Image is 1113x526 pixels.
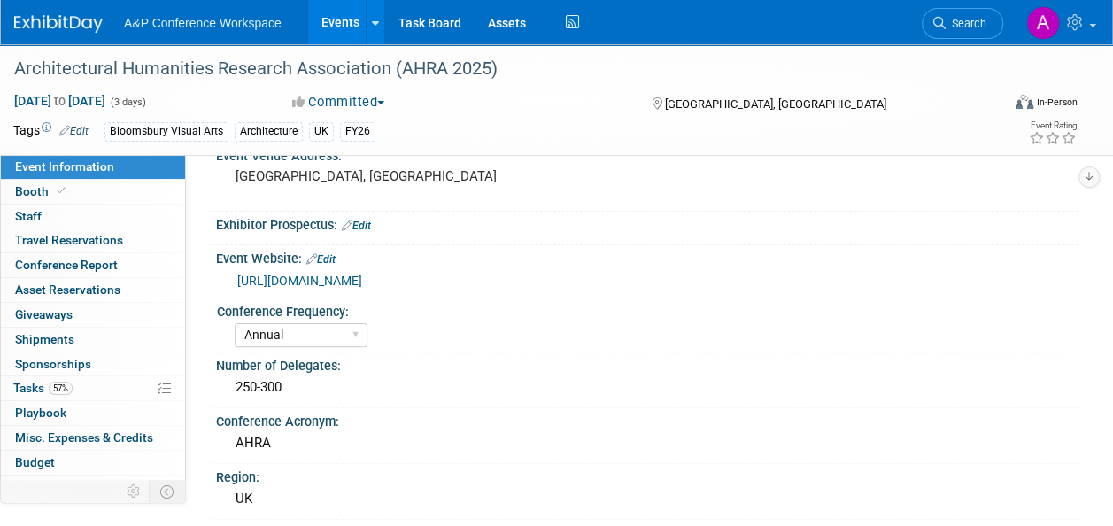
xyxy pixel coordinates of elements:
button: Committed [286,93,391,112]
span: Shipments [15,332,74,346]
a: Tasks57% [1,376,185,400]
span: ROI, Objectives & ROO [15,480,134,494]
a: Edit [342,220,371,232]
a: Conference Report [1,253,185,277]
pre: [GEOGRAPHIC_DATA], [GEOGRAPHIC_DATA] [236,168,555,184]
img: Format-Inperson.png [1016,95,1033,109]
div: Architectural Humanities Research Association (AHRA 2025) [8,53,986,85]
div: Architecture [235,122,303,141]
span: Search [946,17,986,30]
span: Conference Report [15,258,118,272]
div: Event Website: [216,245,1078,268]
span: Asset Reservations [15,282,120,297]
span: Sponsorships [15,357,91,371]
span: Travel Reservations [15,233,123,247]
div: UK [229,485,1064,513]
div: Event Format [923,92,1078,119]
div: AHRA [229,429,1064,457]
div: 250-300 [229,374,1064,401]
td: Tags [13,121,89,142]
span: [GEOGRAPHIC_DATA], [GEOGRAPHIC_DATA] [665,97,886,111]
a: Sponsorships [1,352,185,376]
a: Travel Reservations [1,228,185,252]
span: Tasks [13,381,73,395]
div: Region: [216,464,1078,486]
span: A&P Conference Workspace [124,16,282,30]
a: Budget [1,451,185,475]
span: Misc. Expenses & Credits [15,430,153,445]
span: (3 days) [109,97,146,108]
img: ExhibitDay [14,15,103,33]
span: Giveaways [15,307,73,321]
span: Booth [15,184,69,198]
span: Staff [15,209,42,223]
img: Alice Billington [1026,6,1060,40]
td: Personalize Event Tab Strip [119,480,150,503]
div: Conference Frequency: [217,298,1070,321]
span: Playbook [15,406,66,420]
a: Misc. Expenses & Credits [1,426,185,450]
div: Bloomsbury Visual Arts [104,122,228,141]
span: Event Information [15,159,114,174]
div: Event Rating [1029,121,1077,130]
a: Shipments [1,328,185,352]
div: Conference Acronym: [216,408,1078,430]
a: Staff [1,205,185,228]
a: Giveaways [1,303,185,327]
a: Search [922,8,1003,39]
a: ROI, Objectives & ROO [1,476,185,499]
span: [DATE] [DATE] [13,93,106,109]
a: Booth [1,180,185,204]
span: 57% [49,382,73,395]
div: Number of Delegates: [216,352,1078,375]
div: Exhibitor Prospectus: [216,212,1078,235]
a: Edit [306,253,336,266]
a: Event Information [1,155,185,179]
div: UK [309,122,334,141]
span: to [51,94,68,108]
a: Edit [59,125,89,137]
span: Budget [15,455,55,469]
td: Toggle Event Tabs [150,480,186,503]
a: Asset Reservations [1,278,185,302]
div: In-Person [1036,96,1078,109]
i: Booth reservation complete [57,186,66,196]
a: [URL][DOMAIN_NAME] [237,274,362,288]
a: Playbook [1,401,185,425]
div: FY26 [340,122,375,141]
